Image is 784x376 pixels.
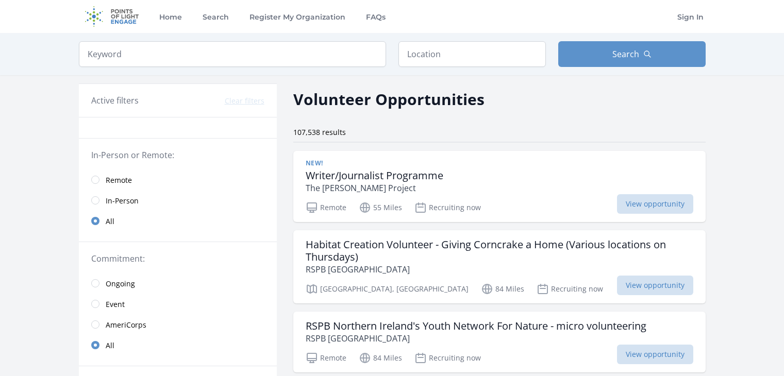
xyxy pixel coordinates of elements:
[79,314,277,335] a: AmeriCorps
[537,283,603,295] p: Recruiting now
[91,252,264,265] legend: Commitment:
[414,352,481,364] p: Recruiting now
[79,211,277,231] a: All
[306,159,323,167] span: New!
[293,127,346,137] span: 107,538 results
[359,201,402,214] p: 55 Miles
[106,279,135,289] span: Ongoing
[293,151,706,222] a: New! Writer/Journalist Programme The [PERSON_NAME] Project Remote 55 Miles Recruiting now View op...
[306,238,693,263] h3: Habitat Creation Volunteer - Giving Corncrake a Home (Various locations on Thursdays)
[612,48,639,60] span: Search
[79,294,277,314] a: Event
[306,263,693,276] p: RSPB [GEOGRAPHIC_DATA]
[79,169,277,190] a: Remote
[617,345,693,364] span: View opportunity
[106,320,146,330] span: AmeriCorps
[79,335,277,355] a: All
[617,194,693,214] span: View opportunity
[306,332,646,345] p: RSPB [GEOGRAPHIC_DATA]
[306,283,469,295] p: [GEOGRAPHIC_DATA], [GEOGRAPHIC_DATA]
[558,41,706,67] button: Search
[106,216,114,227] span: All
[306,201,346,214] p: Remote
[91,94,139,107] h3: Active filters
[398,41,546,67] input: Location
[481,283,524,295] p: 84 Miles
[617,276,693,295] span: View opportunity
[79,41,386,67] input: Keyword
[293,230,706,303] a: Habitat Creation Volunteer - Giving Corncrake a Home (Various locations on Thursdays) RSPB [GEOGR...
[106,196,139,206] span: In-Person
[106,299,125,310] span: Event
[106,340,114,351] span: All
[225,96,264,106] button: Clear filters
[79,190,277,211] a: In-Person
[414,201,481,214] p: Recruiting now
[306,320,646,332] h3: RSPB Northern Ireland's Youth Network For Nature - micro volunteering
[293,88,485,111] h2: Volunteer Opportunities
[306,169,443,182] h3: Writer/Journalist Programme
[359,352,402,364] p: 84 Miles
[306,182,443,194] p: The [PERSON_NAME] Project
[79,273,277,294] a: Ongoing
[106,175,132,185] span: Remote
[293,312,706,372] a: RSPB Northern Ireland's Youth Network For Nature - micro volunteering RSPB [GEOGRAPHIC_DATA] Remo...
[91,149,264,161] legend: In-Person or Remote:
[306,352,346,364] p: Remote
